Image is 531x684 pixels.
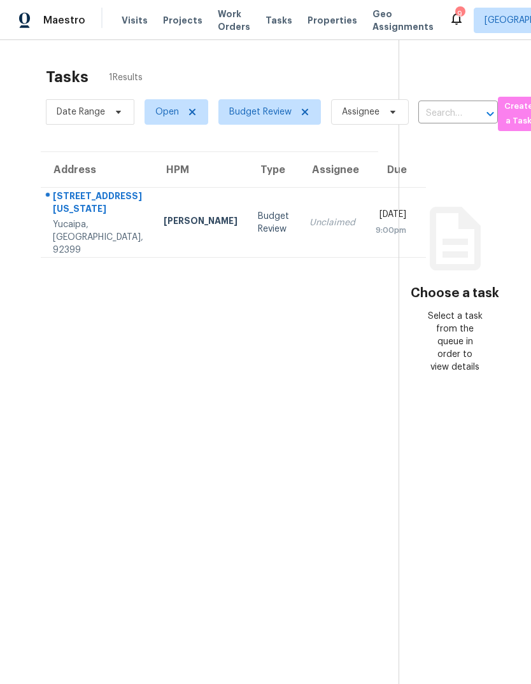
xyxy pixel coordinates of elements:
span: Visits [122,14,148,27]
span: Assignee [342,106,379,118]
div: [STREET_ADDRESS][US_STATE] [53,190,143,218]
span: Geo Assignments [372,8,434,33]
div: [DATE] [376,208,406,224]
button: Open [481,105,499,123]
div: Select a task from the queue in order to view details [427,310,483,373]
div: 9:00pm [376,224,406,237]
th: Address [41,152,153,188]
span: Date Range [57,106,105,118]
span: Open [155,106,179,118]
div: [PERSON_NAME] [164,214,237,230]
div: Budget Review [258,210,289,235]
span: Work Orders [218,8,250,33]
input: Search by address [418,104,462,123]
span: Tasks [265,16,292,25]
div: 9 [455,8,464,20]
div: Unclaimed [309,216,355,229]
span: Maestro [43,14,85,27]
span: Properties [308,14,357,27]
th: Assignee [299,152,365,188]
h3: Choose a task [411,287,499,300]
th: HPM [153,152,248,188]
h2: Tasks [46,71,88,83]
span: 1 Results [109,71,143,84]
th: Type [248,152,299,188]
span: Budget Review [229,106,292,118]
span: Projects [163,14,202,27]
th: Due [365,152,426,188]
div: Yucaipa, [GEOGRAPHIC_DATA], 92399 [53,218,143,256]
